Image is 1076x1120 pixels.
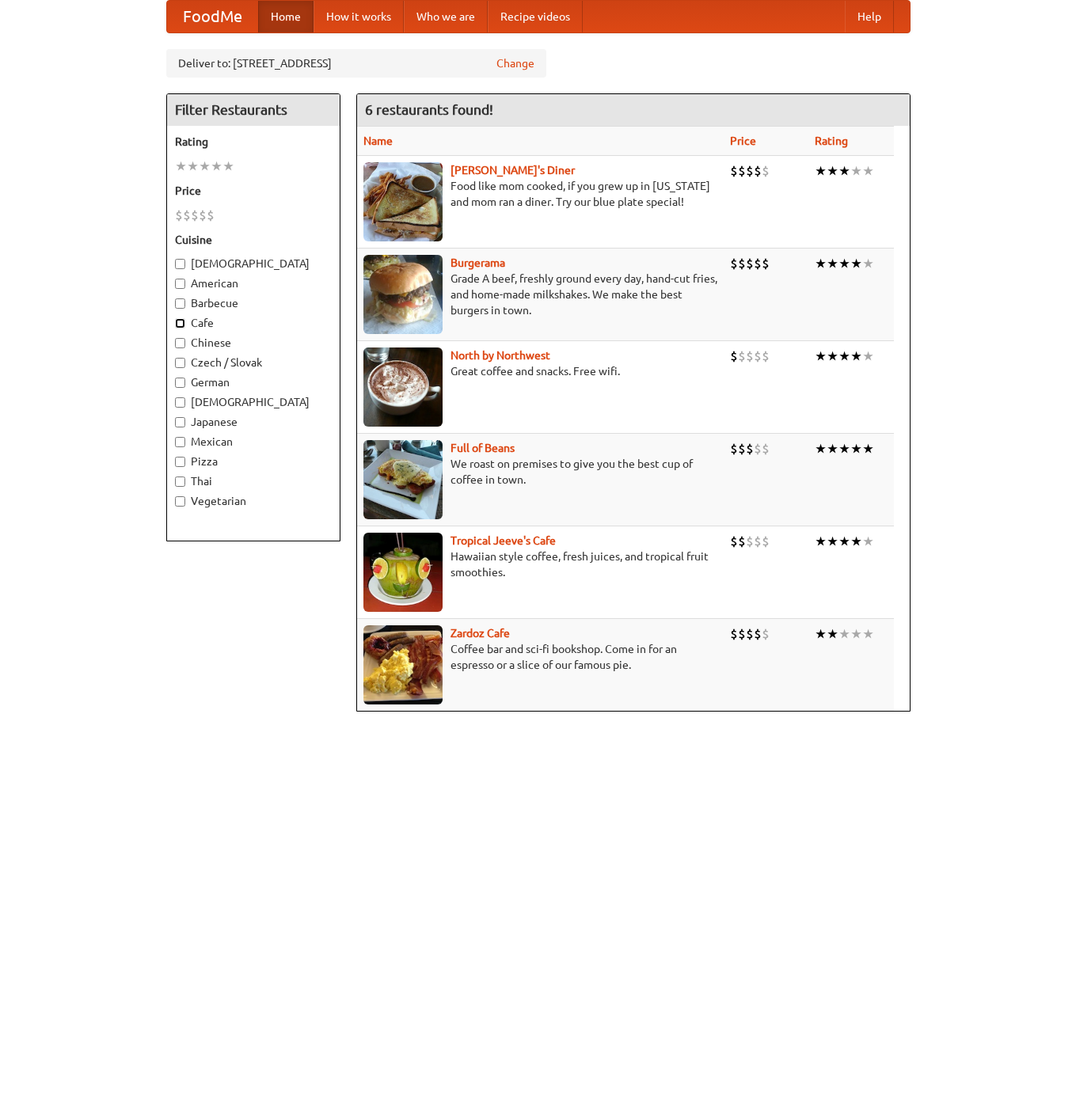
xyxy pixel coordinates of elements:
[258,1,314,32] a: Home
[175,473,332,489] label: Thai
[199,207,207,224] li: $
[363,549,717,580] p: Hawaiian style coffee, fresh juices, and tropical fruit smoothies.
[827,347,838,365] li: ★
[175,457,185,467] input: Pizza
[175,315,332,331] label: Cafe
[754,255,762,272] li: $
[175,414,332,430] label: Japanese
[363,255,443,334] img: burgerama.jpg
[175,437,185,447] input: Mexican
[451,256,505,269] a: Burgerama
[838,255,850,272] li: ★
[838,440,850,457] li: ★
[730,162,738,180] li: $
[845,1,894,32] a: Help
[762,347,770,365] li: $
[363,625,443,704] img: zardoz.jpg
[451,442,515,454] a: Full of Beans
[175,158,187,175] li: ★
[738,533,746,550] li: $
[175,493,332,509] label: Vegetarian
[175,183,332,199] h5: Price
[363,440,443,519] img: beans.jpg
[175,434,332,450] label: Mexican
[862,255,874,272] li: ★
[363,135,393,147] a: Name
[175,298,185,309] input: Barbecue
[191,207,199,224] li: $
[850,533,862,550] li: ★
[827,162,838,180] li: ★
[815,135,848,147] a: Rating
[175,496,185,507] input: Vegetarian
[363,162,443,241] img: sallys.jpg
[827,255,838,272] li: ★
[762,440,770,457] li: $
[746,625,754,643] li: $
[838,625,850,643] li: ★
[827,625,838,643] li: ★
[838,533,850,550] li: ★
[850,162,862,180] li: ★
[746,162,754,180] li: $
[754,440,762,457] li: $
[838,347,850,365] li: ★
[738,162,746,180] li: $
[211,158,222,175] li: ★
[862,625,874,643] li: ★
[451,164,575,177] b: [PERSON_NAME]'s Diner
[730,255,738,272] li: $
[167,94,340,126] h4: Filter Restaurants
[175,417,185,427] input: Japanese
[175,279,185,289] input: American
[175,355,332,370] label: Czech / Slovak
[175,207,183,224] li: $
[738,625,746,643] li: $
[815,440,827,457] li: ★
[175,134,332,150] h5: Rating
[187,158,199,175] li: ★
[183,207,191,224] li: $
[175,256,332,271] label: [DEMOGRAPHIC_DATA]
[314,1,404,32] a: How it works
[815,162,827,180] li: ★
[166,49,546,78] div: Deliver to: [STREET_ADDRESS]
[363,271,717,318] p: Grade A beef, freshly ground every day, hand-cut fries, and home-made milkshakes. We make the bes...
[838,162,850,180] li: ★
[451,627,510,640] a: Zardoz Cafe
[862,162,874,180] li: ★
[746,255,754,272] li: $
[175,378,185,388] input: German
[746,440,754,457] li: $
[167,1,258,32] a: FoodMe
[730,135,756,147] a: Price
[363,456,717,488] p: We roast on premises to give you the best cup of coffee in town.
[404,1,488,32] a: Who we are
[746,533,754,550] li: $
[850,255,862,272] li: ★
[363,178,717,210] p: Food like mom cooked, if you grew up in [US_STATE] and mom ran a diner. Try our blue plate special!
[363,347,443,427] img: north.jpg
[451,534,556,547] a: Tropical Jeeve's Cafe
[175,275,332,291] label: American
[199,158,211,175] li: ★
[738,440,746,457] li: $
[850,347,862,365] li: ★
[175,374,332,390] label: German
[496,55,534,71] a: Change
[754,162,762,180] li: $
[365,102,493,117] ng-pluralize: 6 restaurants found!
[862,533,874,550] li: ★
[175,318,185,328] input: Cafe
[738,255,746,272] li: $
[730,440,738,457] li: $
[762,533,770,550] li: $
[175,295,332,311] label: Barbecue
[222,158,234,175] li: ★
[827,533,838,550] li: ★
[827,440,838,457] li: ★
[175,397,185,408] input: [DEMOGRAPHIC_DATA]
